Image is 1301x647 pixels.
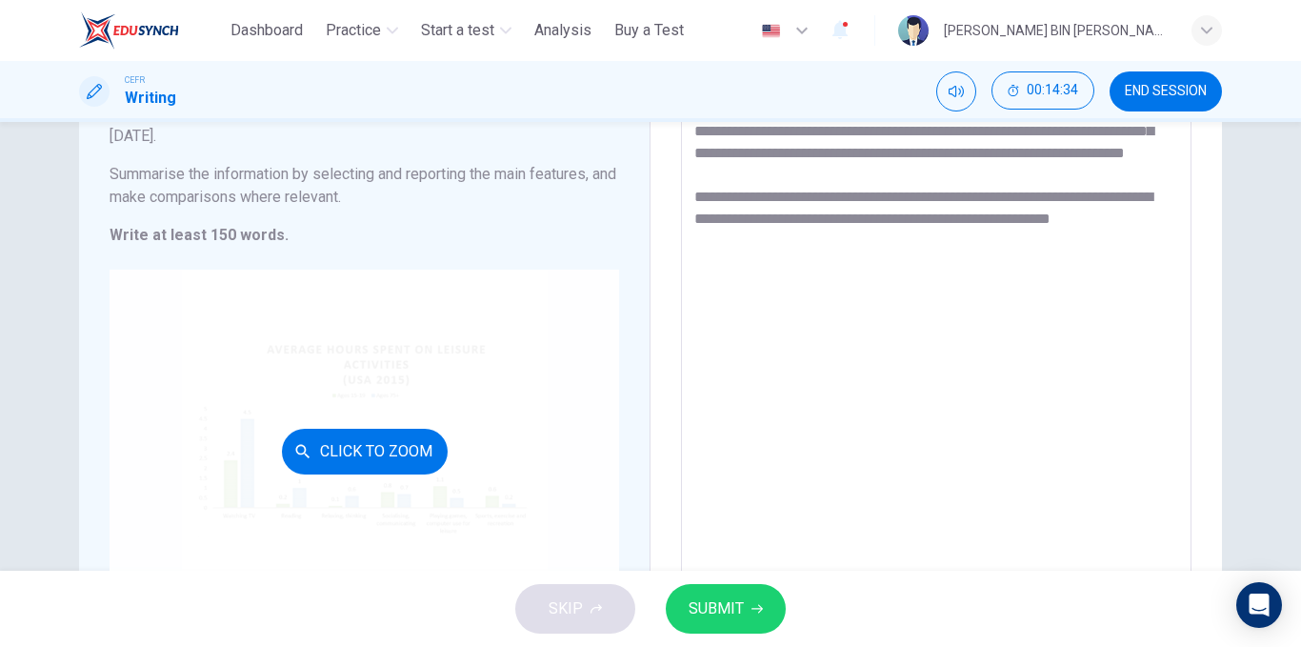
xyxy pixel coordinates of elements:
[991,71,1094,110] button: 00:14:34
[759,24,783,38] img: en
[534,19,591,42] span: Analysis
[689,596,744,622] span: SUBMIT
[79,11,179,50] img: ELTC logo
[282,429,448,475] button: Click to Zoom
[607,13,691,48] button: Buy a Test
[326,19,381,42] span: Practice
[110,163,619,209] h6: Summarise the information by selecting and reporting the main features, and make comparisons wher...
[79,11,223,50] a: ELTC logo
[421,19,494,42] span: Start a test
[527,13,599,48] button: Analysis
[666,584,786,634] button: SUBMIT
[944,19,1169,42] div: [PERSON_NAME] BIN [PERSON_NAME]
[1236,582,1282,628] div: Open Intercom Messenger
[125,73,145,87] span: CEFR
[1110,71,1222,111] button: END SESSION
[318,13,406,48] button: Practice
[110,226,289,244] strong: Write at least 150 words.
[991,71,1094,111] div: Hide
[898,15,929,46] img: Profile picture
[1125,84,1207,99] span: END SESSION
[936,71,976,111] div: Mute
[1027,83,1078,98] span: 00:14:34
[230,19,303,42] span: Dashboard
[614,19,684,42] span: Buy a Test
[125,87,176,110] h1: Writing
[223,13,310,48] button: Dashboard
[413,13,519,48] button: Start a test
